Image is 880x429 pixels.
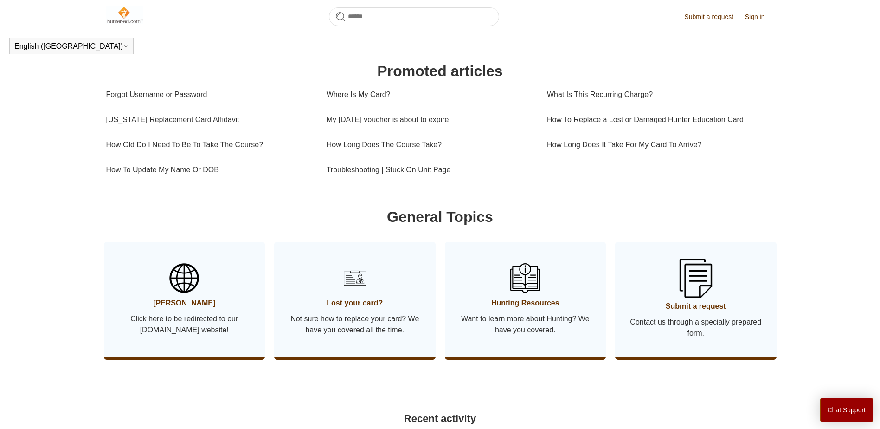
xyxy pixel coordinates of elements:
[745,12,774,22] a: Sign in
[820,398,874,422] button: Chat Support
[106,411,774,426] h2: Recent activity
[288,313,422,336] span: Not sure how to replace your card? We have you covered all the time.
[327,132,533,157] a: How Long Does The Course Take?
[445,242,606,357] a: Hunting Resources Want to learn more about Hunting? We have you covered.
[459,313,592,336] span: Want to learn more about Hunting? We have you covered.
[459,298,592,309] span: Hunting Resources
[106,132,313,157] a: How Old Do I Need To Be To Take The Course?
[547,132,767,157] a: How Long Does It Take For My Card To Arrive?
[340,263,370,293] img: 01HZPCYSH6ZB6VTWVB6HCD0F6B
[14,42,128,51] button: English ([GEOGRAPHIC_DATA])
[169,263,199,293] img: 01HZPCYSBW5AHTQ31RY2D2VRJS
[327,157,533,182] a: Troubleshooting | Stuck On Unit Page
[615,242,777,357] a: Submit a request Contact us through a specially prepared form.
[327,82,533,107] a: Where Is My Card?
[118,313,251,336] span: Click here to be redirected to our [DOMAIN_NAME] website!
[547,107,767,132] a: How To Replace a Lost or Damaged Hunter Education Card
[684,12,743,22] a: Submit a request
[327,107,533,132] a: My [DATE] voucher is about to expire
[106,60,774,82] h1: Promoted articles
[106,6,144,24] img: Hunter-Ed Help Center home page
[288,298,422,309] span: Lost your card?
[104,242,265,357] a: [PERSON_NAME] Click here to be redirected to our [DOMAIN_NAME] website!
[106,157,313,182] a: How To Update My Name Or DOB
[629,317,763,339] span: Contact us through a specially prepared form.
[106,82,313,107] a: Forgot Username or Password
[329,7,499,26] input: Search
[274,242,436,357] a: Lost your card? Not sure how to replace your card? We have you covered all the time.
[510,263,540,293] img: 01HZPCYSN9AJKKHAEXNV8VQ106
[680,259,712,298] img: 01HZPCYSSKB2GCFG1V3YA1JVB9
[118,298,251,309] span: [PERSON_NAME]
[106,107,313,132] a: [US_STATE] Replacement Card Affidavit
[547,82,767,107] a: What Is This Recurring Charge?
[629,301,763,312] span: Submit a request
[106,206,774,228] h1: General Topics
